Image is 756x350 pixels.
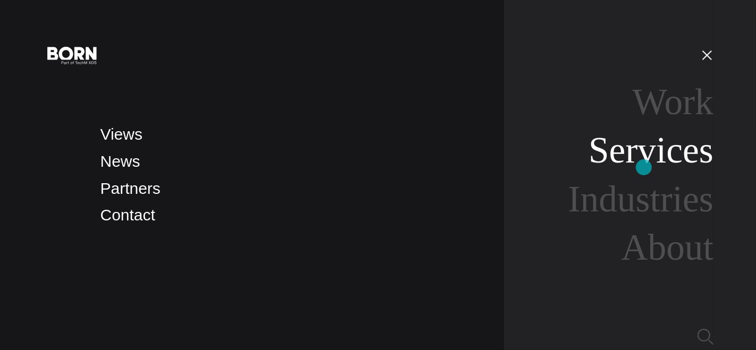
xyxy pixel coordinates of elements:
[694,44,720,66] button: Open
[589,130,713,170] a: Services
[633,81,713,122] a: Work
[621,227,713,268] a: About
[100,152,140,170] a: News
[100,125,142,143] a: Views
[100,180,161,197] a: Partners
[568,178,713,219] a: Industries
[698,329,713,345] img: Search
[100,206,155,224] a: Contact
